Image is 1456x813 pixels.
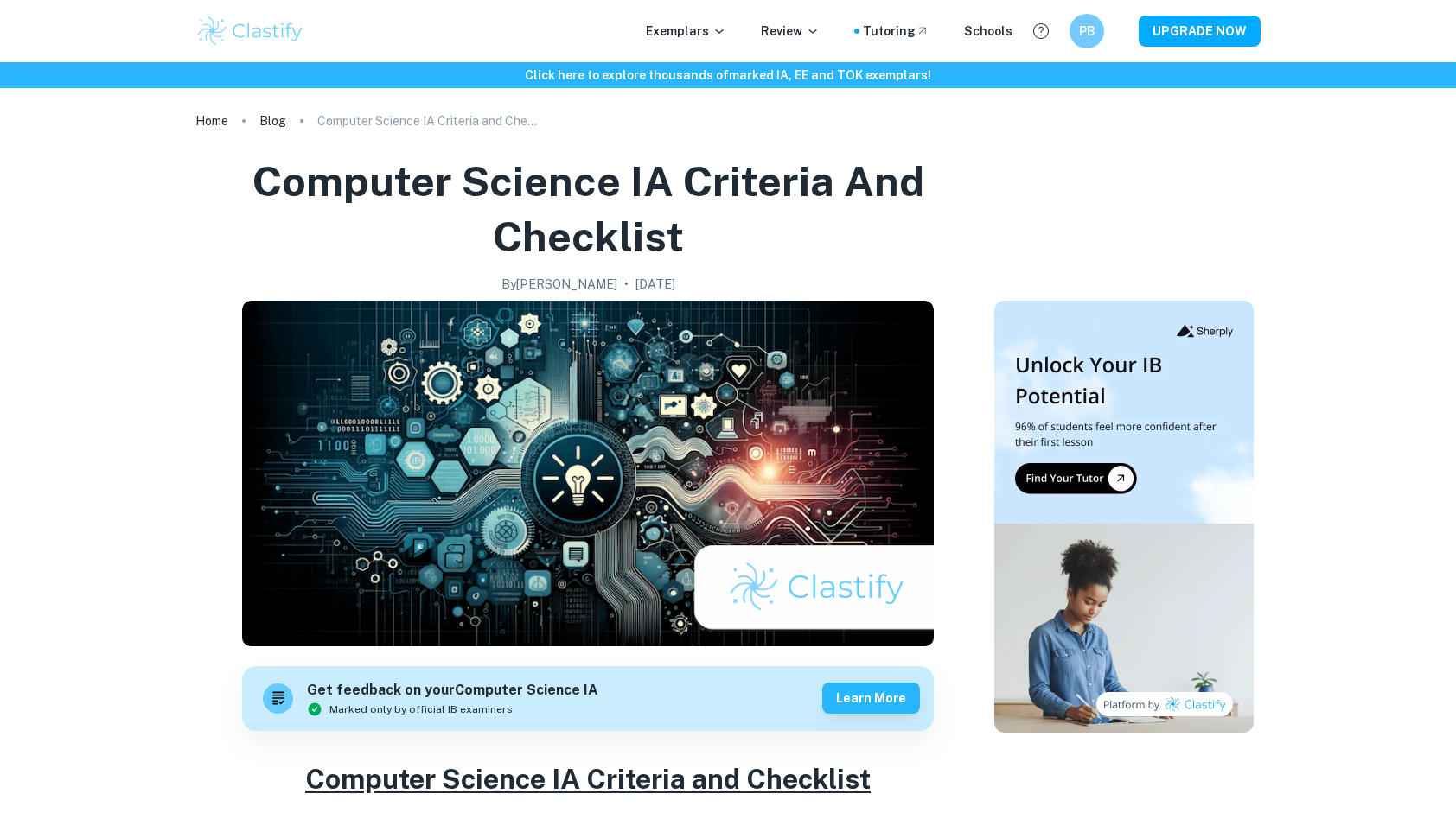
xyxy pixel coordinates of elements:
h1: Computer Science IA Criteria and Checklist [202,154,974,264]
a: Home [195,109,228,133]
span: Marked only by official IB examiners [329,702,513,717]
h6: Click here to explore thousands of marked IA, EE and TOK exemplars ! [3,66,1453,85]
a: Blog [259,109,286,133]
p: Computer Science IA Criteria and Checklist [317,111,542,130]
button: PB [1070,14,1104,48]
a: Tutoring [863,22,929,41]
button: UPGRADE NOW [1139,16,1261,47]
a: Get feedback on yourComputer Science IAMarked only by official IB examinersLearn more [242,666,934,731]
h2: [DATE] [635,275,675,294]
p: Exemplars [646,22,726,41]
p: • [624,275,629,294]
h2: By [PERSON_NAME] [501,275,617,294]
button: Help and Feedback [1026,16,1056,46]
p: Review [761,22,820,41]
h6: PB [1077,22,1097,41]
img: Thumbnail [994,301,1254,733]
button: Learn more [822,683,920,714]
a: Schools [964,22,1012,41]
h6: Get feedback on your Computer Science IA [307,680,598,702]
u: Computer Science IA Criteria and Checklist [305,763,871,795]
img: Computer Science IA Criteria and Checklist cover image [242,301,934,646]
img: Clastify logo [195,14,305,48]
